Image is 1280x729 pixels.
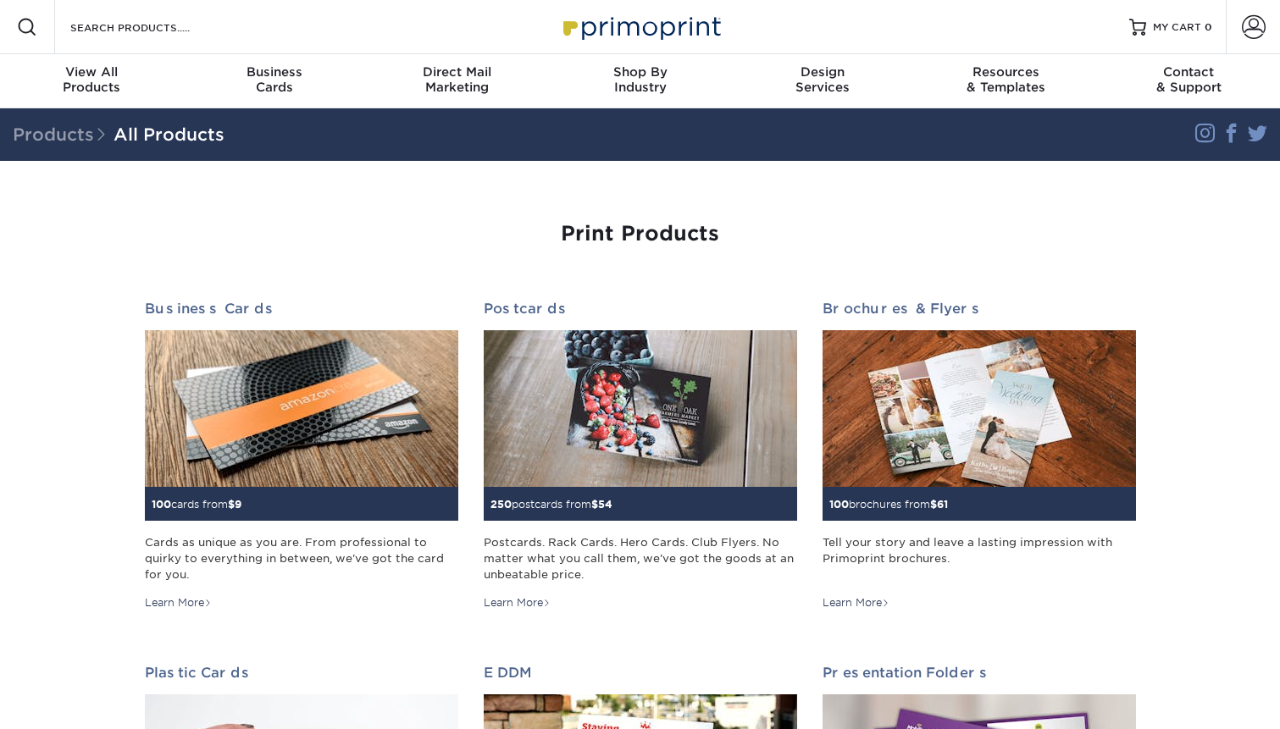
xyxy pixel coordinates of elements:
[731,64,914,80] span: Design
[366,54,549,108] a: Direct MailMarketing
[549,64,732,80] span: Shop By
[228,498,235,511] span: $
[183,64,366,95] div: Cards
[484,534,797,583] div: Postcards. Rack Cards. Hero Cards. Club Flyers. No matter what you call them, we've got the goods...
[145,222,1136,246] h1: Print Products
[829,498,948,511] small: brochures from
[145,301,458,610] a: Business Cards 100cards from$9 Cards as unique as you are. From professional to quirky to everyth...
[556,8,725,45] img: Primoprint
[937,498,948,511] span: 61
[823,301,1136,610] a: Brochures & Flyers 100brochures from$61 Tell your story and leave a lasting impression with Primo...
[823,301,1136,317] h2: Brochures & Flyers
[366,64,549,95] div: Marketing
[183,54,366,108] a: BusinessCards
[914,54,1097,108] a: Resources& Templates
[1205,21,1212,33] span: 0
[823,595,889,610] div: Learn More
[731,64,914,95] div: Services
[1153,20,1201,35] span: MY CART
[490,498,512,511] span: 250
[549,64,732,95] div: Industry
[1097,64,1280,80] span: Contact
[598,498,612,511] span: 54
[823,534,1136,583] div: Tell your story and leave a lasting impression with Primoprint brochures.
[145,665,458,681] h2: Plastic Cards
[145,534,458,583] div: Cards as unique as you are. From professional to quirky to everything in between, we've got the c...
[1097,64,1280,95] div: & Support
[235,498,241,511] span: 9
[484,665,797,681] h2: EDDM
[145,595,212,610] div: Learn More
[914,64,1097,80] span: Resources
[484,330,797,487] img: Postcards
[366,64,549,80] span: Direct Mail
[152,498,171,511] span: 100
[930,498,937,511] span: $
[484,595,551,610] div: Learn More
[484,301,797,610] a: Postcards 250postcards from$54 Postcards. Rack Cards. Hero Cards. Club Flyers. No matter what you...
[823,665,1136,681] h2: Presentation Folders
[549,54,732,108] a: Shop ByIndustry
[731,54,914,108] a: DesignServices
[1097,54,1280,108] a: Contact& Support
[484,301,797,317] h2: Postcards
[591,498,598,511] span: $
[145,301,458,317] h2: Business Cards
[914,64,1097,95] div: & Templates
[13,124,114,145] span: Products
[823,330,1136,487] img: Brochures & Flyers
[152,498,241,511] small: cards from
[490,498,612,511] small: postcards from
[69,17,234,37] input: SEARCH PRODUCTS.....
[829,498,849,511] span: 100
[183,64,366,80] span: Business
[114,124,224,145] a: All Products
[145,330,458,487] img: Business Cards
